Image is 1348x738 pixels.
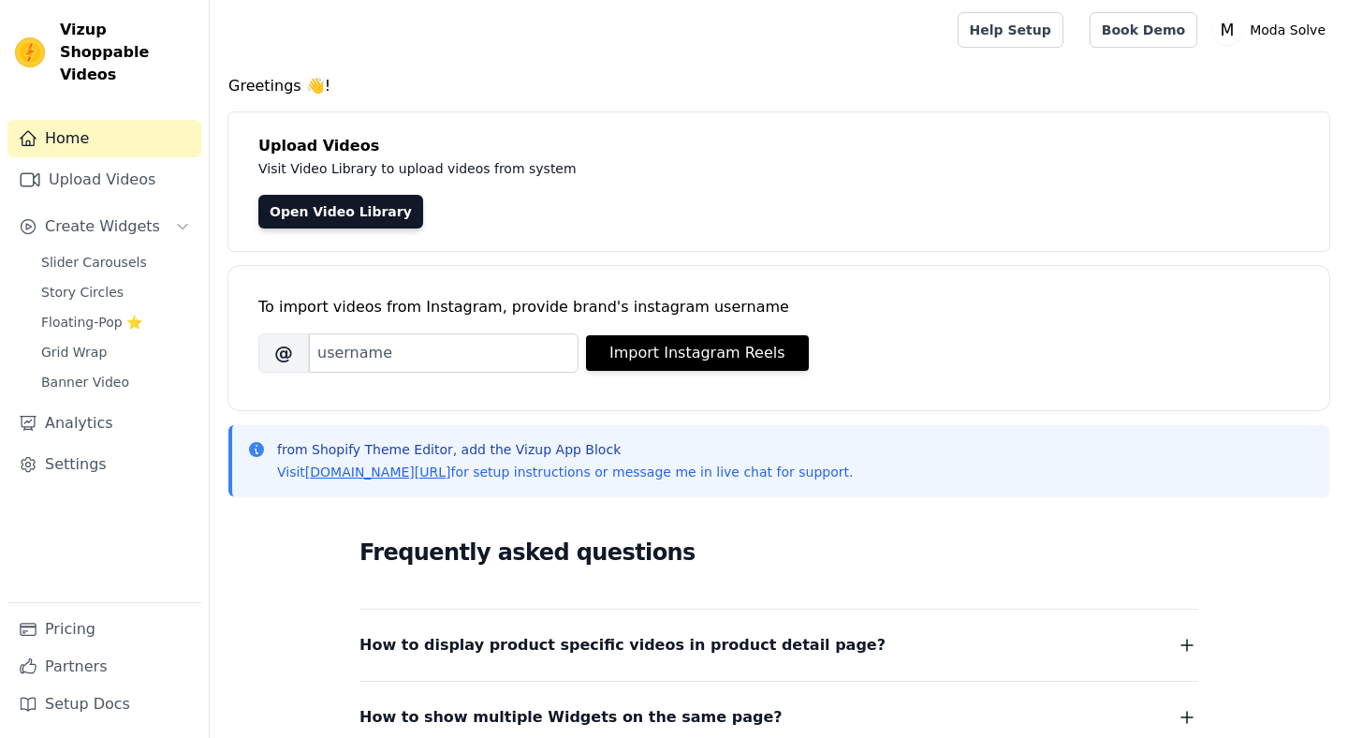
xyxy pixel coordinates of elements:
span: Story Circles [41,283,124,302]
a: Floating-Pop ⭐ [30,309,201,335]
a: Partners [7,648,201,686]
a: Slider Carousels [30,249,201,275]
span: How to display product specific videos in product detail page? [359,632,886,658]
img: Vizup [15,37,45,67]
a: [DOMAIN_NAME][URL] [305,465,451,480]
a: Setup Docs [7,686,201,723]
button: M Moda Solve [1212,13,1333,47]
h4: Greetings 👋! [228,75,1329,97]
h2: Frequently asked questions [359,534,1198,571]
button: Import Instagram Reels [586,335,809,371]
p: Moda Solve [1242,13,1333,47]
span: Slider Carousels [41,253,147,272]
button: How to display product specific videos in product detail page? [359,632,1198,658]
a: Help Setup [958,12,1063,48]
span: Grid Wrap [41,343,107,362]
div: To import videos from Instagram, provide brand's instagram username [258,296,1299,318]
a: Grid Wrap [30,339,201,365]
h4: Upload Videos [258,135,1299,157]
p: from Shopify Theme Editor, add the Vizup App Block [277,440,853,459]
a: Book Demo [1090,12,1197,48]
a: Home [7,120,201,157]
text: M [1221,21,1235,39]
span: @ [258,333,309,373]
a: Settings [7,446,201,483]
a: Open Video Library [258,195,423,229]
span: Floating-Pop ⭐ [41,313,142,332]
input: username [309,333,579,373]
a: Analytics [7,405,201,442]
span: How to show multiple Widgets on the same page? [359,704,783,731]
button: Create Widgets [7,208,201,245]
a: Story Circles [30,279,201,305]
a: Upload Videos [7,161,201,199]
span: Banner Video [41,373,129,391]
a: Pricing [7,611,201,648]
p: Visit Video Library to upload videos from system [258,157,1097,180]
span: Create Widgets [45,215,160,238]
p: Visit for setup instructions or message me in live chat for support. [277,463,853,481]
a: Banner Video [30,369,201,395]
span: Vizup Shoppable Videos [60,19,194,86]
button: How to show multiple Widgets on the same page? [359,704,1198,731]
